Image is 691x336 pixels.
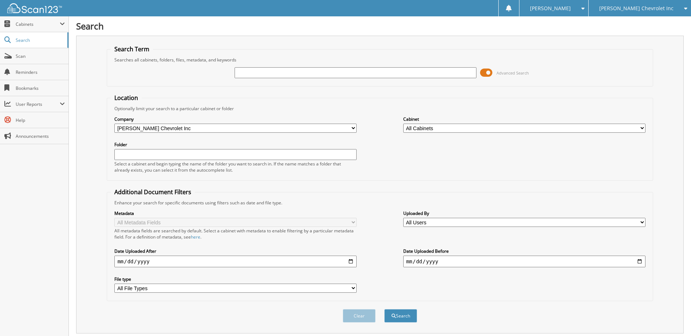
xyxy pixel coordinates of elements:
legend: Additional Document Filters [111,188,195,196]
button: Search [384,309,417,323]
button: Clear [343,309,376,323]
input: start [114,256,357,267]
span: Announcements [16,133,65,139]
div: Searches all cabinets, folders, files, metadata, and keywords [111,57,649,63]
label: File type [114,276,357,282]
span: Advanced Search [496,70,529,76]
label: Uploaded By [403,210,645,216]
img: scan123-logo-white.svg [7,3,62,13]
label: Folder [114,141,357,148]
span: Search [16,37,64,43]
label: Metadata [114,210,357,216]
div: All metadata fields are searched by default. Select a cabinet with metadata to enable filtering b... [114,228,357,240]
span: Help [16,117,65,123]
span: Cabinets [16,21,60,27]
div: Optionally limit your search to a particular cabinet or folder [111,105,649,112]
legend: Location [111,94,142,102]
span: Bookmarks [16,85,65,91]
div: Enhance your search for specific documents using filters such as date and file type. [111,200,649,206]
label: Date Uploaded Before [403,248,645,254]
span: [PERSON_NAME] Chevrolet Inc [599,6,674,11]
div: Select a cabinet and begin typing the name of the folder you want to search in. If the name match... [114,161,357,173]
label: Company [114,116,357,122]
span: Scan [16,53,65,59]
label: Cabinet [403,116,645,122]
h1: Search [76,20,684,32]
label: Date Uploaded After [114,248,357,254]
input: end [403,256,645,267]
legend: Search Term [111,45,153,53]
span: User Reports [16,101,60,107]
span: [PERSON_NAME] [530,6,571,11]
span: Reminders [16,69,65,75]
a: here [191,234,200,240]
